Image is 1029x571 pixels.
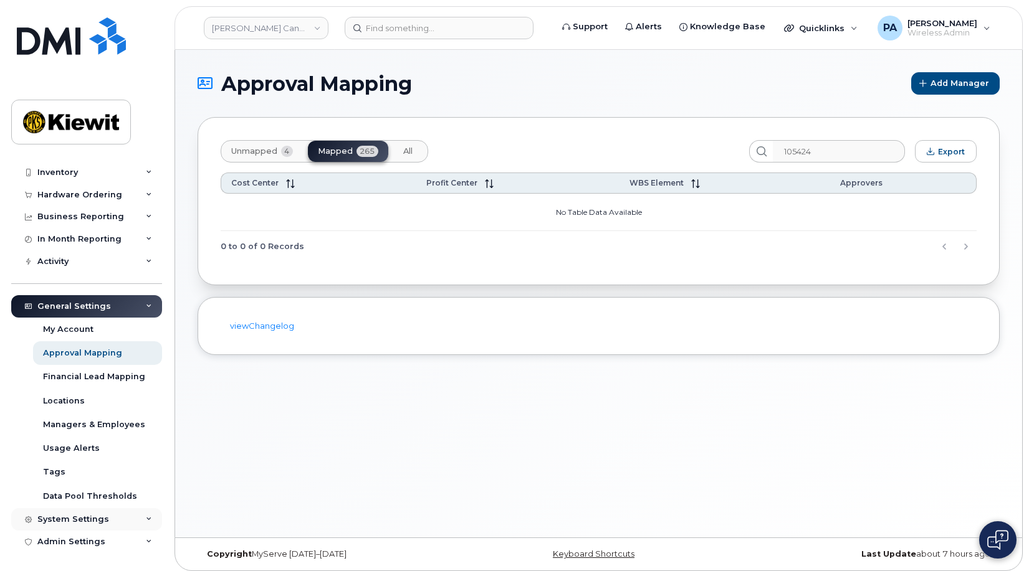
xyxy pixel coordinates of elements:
[281,146,293,157] span: 4
[426,178,477,187] span: Profit Center
[931,77,989,89] span: Add Manager
[987,530,1008,550] img: Open chat
[938,147,965,156] span: Export
[231,178,279,187] span: Cost Center
[221,194,977,231] td: No Table Data Available
[911,72,1000,95] button: Add Manager
[915,140,977,163] button: Export
[732,549,1000,559] div: about 7 hours ago
[403,146,413,156] span: All
[198,549,465,559] div: MyServe [DATE]–[DATE]
[221,237,304,256] span: 0 to 0 of 0 Records
[553,549,634,559] a: Keyboard Shortcuts
[221,73,412,95] span: Approval Mapping
[629,178,684,187] span: WBS Element
[773,140,905,163] input: Search...
[230,321,294,331] a: viewChangelog
[861,549,916,559] strong: Last Update
[840,178,883,187] span: Approvers
[231,146,277,156] span: Unmapped
[207,549,252,559] strong: Copyright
